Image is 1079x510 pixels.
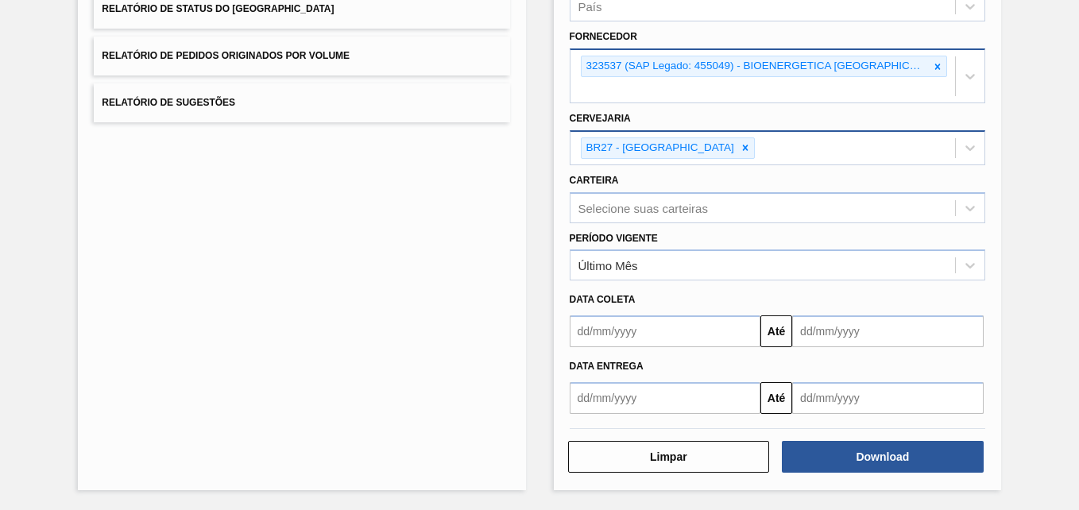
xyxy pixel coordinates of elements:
div: Último Mês [578,259,638,272]
button: Até [760,315,792,347]
input: dd/mm/yyyy [570,315,761,347]
button: Relatório de Pedidos Originados por Volume [94,37,509,75]
button: Limpar [568,441,770,473]
span: Relatório de Status do [GEOGRAPHIC_DATA] [102,3,334,14]
label: Período Vigente [570,233,658,244]
div: BR27 - [GEOGRAPHIC_DATA] [582,138,737,158]
div: 323537 (SAP Legado: 455049) - BIOENERGETICA [GEOGRAPHIC_DATA] SA-- [582,56,929,76]
label: Carteira [570,175,619,186]
span: Relatório de Sugestões [102,97,235,108]
button: Download [782,441,984,473]
span: Data entrega [570,361,644,372]
input: dd/mm/yyyy [792,315,984,347]
label: Fornecedor [570,31,637,42]
input: dd/mm/yyyy [570,382,761,414]
button: Até [760,382,792,414]
label: Cervejaria [570,113,631,124]
span: Data coleta [570,294,636,305]
button: Relatório de Sugestões [94,83,509,122]
input: dd/mm/yyyy [792,382,984,414]
div: Selecione suas carteiras [578,201,708,214]
span: Relatório de Pedidos Originados por Volume [102,50,350,61]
